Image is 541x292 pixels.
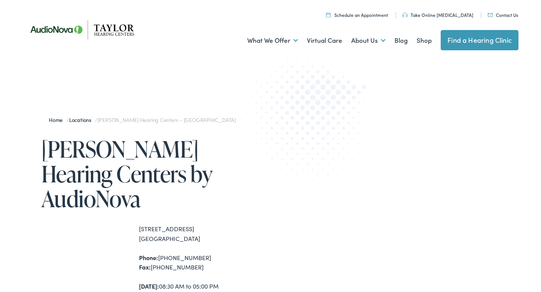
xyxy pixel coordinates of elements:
span: / / [49,116,236,123]
strong: Phone: [139,253,158,262]
a: Find a Hearing Clinic [441,30,518,50]
span: [PERSON_NAME] Hearing Centers – [GEOGRAPHIC_DATA] [98,116,236,123]
img: utility icon [488,13,493,17]
a: What We Offer [247,27,298,54]
a: Contact Us [488,12,518,18]
div: [PHONE_NUMBER] [PHONE_NUMBER] [139,253,270,272]
div: [STREET_ADDRESS] [GEOGRAPHIC_DATA] [139,224,270,243]
strong: [DATE]: [139,282,159,290]
h1: [PERSON_NAME] Hearing Centers by AudioNova [41,137,270,211]
a: About Us [351,27,385,54]
a: Blog [394,27,408,54]
a: Home [49,116,66,123]
a: Take Online [MEDICAL_DATA] [402,12,473,18]
strong: Fax: [139,263,151,271]
a: Shop [417,27,432,54]
a: Schedule an Appointment [326,12,388,18]
a: Virtual Care [307,27,342,54]
img: utility icon [326,12,331,17]
a: Locations [69,116,95,123]
img: utility icon [402,13,408,17]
